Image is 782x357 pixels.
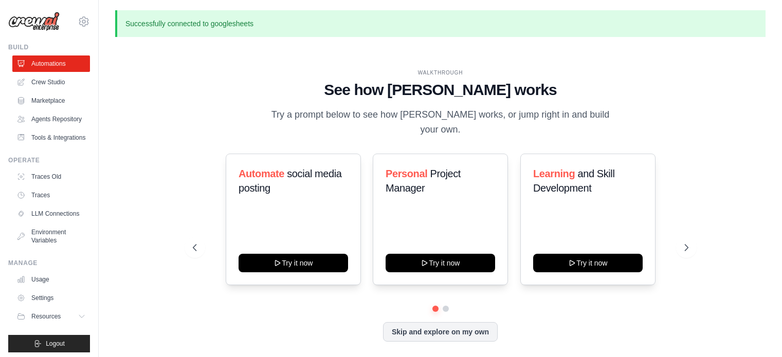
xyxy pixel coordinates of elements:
[8,335,90,352] button: Logout
[12,308,90,325] button: Resources
[239,168,284,179] span: Automate
[46,340,65,348] span: Logout
[386,168,427,179] span: Personal
[12,92,90,109] a: Marketplace
[533,254,643,272] button: Try it now
[12,290,90,306] a: Settings
[193,81,688,99] h1: See how [PERSON_NAME] works
[12,129,90,146] a: Tools & Integrations
[8,156,90,164] div: Operate
[12,187,90,203] a: Traces
[193,69,688,77] div: WALKTHROUGH
[12,205,90,222] a: LLM Connections
[12,74,90,90] a: Crew Studio
[12,111,90,127] a: Agents Repository
[8,43,90,51] div: Build
[8,259,90,267] div: Manage
[12,55,90,72] a: Automations
[383,322,498,342] button: Skip and explore on my own
[533,168,614,194] span: and Skill Development
[12,224,90,249] a: Environment Variables
[239,254,348,272] button: Try it now
[12,271,90,288] a: Usage
[239,168,342,194] span: social media posting
[268,107,613,138] p: Try a prompt below to see how [PERSON_NAME] works, or jump right in and build your own.
[386,254,495,272] button: Try it now
[533,168,575,179] span: Learning
[12,168,90,185] a: Traces Old
[31,312,61,321] span: Resources
[115,10,766,37] p: Successfully connected to googlesheets
[8,12,60,31] img: Logo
